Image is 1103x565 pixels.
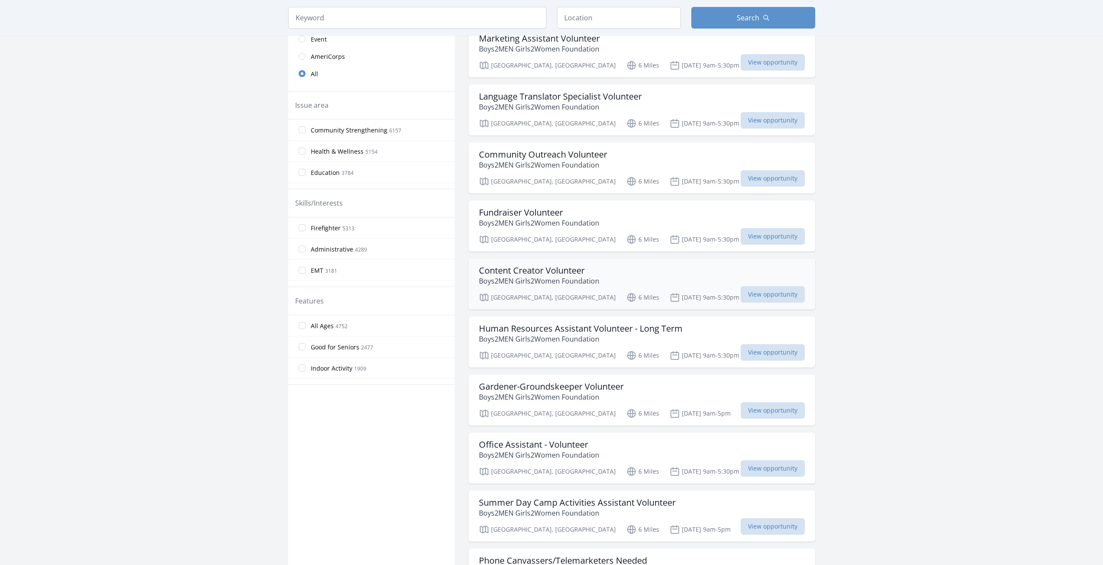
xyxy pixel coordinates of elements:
[479,392,624,402] p: Boys2MEN Girls2Women Foundation
[670,234,739,245] p: [DATE] 9am-5:30pm
[626,118,659,129] p: 6 Miles
[479,497,676,508] h3: Summer Day Camp Activities Assistant Volunteer
[741,286,805,303] span: View opportunity
[479,292,616,303] p: [GEOGRAPHIC_DATA], [GEOGRAPHIC_DATA]
[342,169,354,177] span: 3784
[670,466,739,477] p: [DATE] 9am-5:30pm
[311,343,359,352] span: Good for Seniors
[626,524,659,535] p: 6 Miles
[325,267,337,274] span: 3181
[479,91,642,102] h3: Language Translator Specialist Volunteer
[479,207,599,218] h3: Fundraiser Volunteer
[299,322,306,329] input: All Ages 4752
[469,84,815,136] a: Language Translator Specialist Volunteer Boys2MEN Girls2Women Foundation [GEOGRAPHIC_DATA], [GEOG...
[469,433,815,484] a: Office Assistant - Volunteer Boys2MEN Girls2Women Foundation [GEOGRAPHIC_DATA], [GEOGRAPHIC_DATA]...
[311,126,387,135] span: Community Strengthening
[691,7,815,29] button: Search
[295,296,324,306] legend: Features
[299,245,306,252] input: Administrative 4289
[737,13,759,23] span: Search
[741,344,805,361] span: View opportunity
[479,118,616,129] p: [GEOGRAPHIC_DATA], [GEOGRAPHIC_DATA]
[479,439,599,450] h3: Office Assistant - Volunteer
[479,234,616,245] p: [GEOGRAPHIC_DATA], [GEOGRAPHIC_DATA]
[670,524,731,535] p: [DATE] 9am-5pm
[469,26,815,77] a: Marketing Assistant Volunteer Boys2MEN Girls2Women Foundation [GEOGRAPHIC_DATA], [GEOGRAPHIC_DATA...
[288,48,455,65] a: AmeriCorps
[295,198,343,208] legend: Skills/Interests
[311,168,340,177] span: Education
[354,365,366,372] span: 1909
[741,402,805,419] span: View opportunity
[741,112,805,129] span: View opportunity
[469,375,815,426] a: Gardener-Groundskeeper Volunteer Boys2MEN Girls2Women Foundation [GEOGRAPHIC_DATA], [GEOGRAPHIC_D...
[311,147,364,156] span: Health & Wellness
[389,127,401,134] span: 6157
[626,350,659,361] p: 6 Miles
[311,224,341,232] span: Firefighter
[311,322,334,330] span: All Ages
[311,52,345,61] span: AmeriCorps
[479,160,607,170] p: Boys2MEN Girls2Women Foundation
[479,334,683,344] p: Boys2MEN Girls2Women Foundation
[355,246,367,253] span: 4289
[626,234,659,245] p: 6 Miles
[479,176,616,187] p: [GEOGRAPHIC_DATA], [GEOGRAPHIC_DATA]
[479,33,600,44] h3: Marketing Assistant Volunteer
[295,100,329,110] legend: Issue area
[299,169,306,176] input: Education 3784
[288,30,455,48] a: Event
[479,408,616,419] p: [GEOGRAPHIC_DATA], [GEOGRAPHIC_DATA]
[741,518,805,535] span: View opportunity
[469,258,815,310] a: Content Creator Volunteer Boys2MEN Girls2Women Foundation [GEOGRAPHIC_DATA], [GEOGRAPHIC_DATA] 6 ...
[311,266,323,275] span: EMT
[741,170,805,187] span: View opportunity
[311,70,318,78] span: All
[335,323,348,330] span: 4752
[311,364,352,373] span: Indoor Activity
[479,44,600,54] p: Boys2MEN Girls2Women Foundation
[299,148,306,155] input: Health & Wellness 5154
[299,365,306,371] input: Indoor Activity 1909
[479,102,642,112] p: Boys2MEN Girls2Women Foundation
[479,350,616,361] p: [GEOGRAPHIC_DATA], [GEOGRAPHIC_DATA]
[361,344,373,351] span: 2477
[670,60,739,71] p: [DATE] 9am-5:30pm
[626,408,659,419] p: 6 Miles
[557,7,681,29] input: Location
[288,65,455,82] a: All
[469,142,815,194] a: Community Outreach Volunteer Boys2MEN Girls2Women Foundation [GEOGRAPHIC_DATA], [GEOGRAPHIC_DATA]...
[299,224,306,231] input: Firefighter 5313
[479,323,683,334] h3: Human Resources Assistant Volunteer - Long Term
[479,218,599,228] p: Boys2MEN Girls2Women Foundation
[479,466,616,477] p: [GEOGRAPHIC_DATA], [GEOGRAPHIC_DATA]
[469,316,815,368] a: Human Resources Assistant Volunteer - Long Term Boys2MEN Girls2Women Foundation [GEOGRAPHIC_DATA]...
[670,292,739,303] p: [DATE] 9am-5:30pm
[479,60,616,71] p: [GEOGRAPHIC_DATA], [GEOGRAPHIC_DATA]
[670,350,739,361] p: [DATE] 9am-5:30pm
[626,60,659,71] p: 6 Miles
[670,176,739,187] p: [DATE] 9am-5:30pm
[741,460,805,477] span: View opportunity
[469,200,815,252] a: Fundraiser Volunteer Boys2MEN Girls2Women Foundation [GEOGRAPHIC_DATA], [GEOGRAPHIC_DATA] 6 Miles...
[479,149,607,160] h3: Community Outreach Volunteer
[741,228,805,245] span: View opportunity
[469,491,815,542] a: Summer Day Camp Activities Assistant Volunteer Boys2MEN Girls2Women Foundation [GEOGRAPHIC_DATA],...
[365,148,377,155] span: 5154
[299,267,306,274] input: EMT 3181
[670,118,739,129] p: [DATE] 9am-5:30pm
[311,35,327,44] span: Event
[342,225,355,232] span: 5313
[479,276,599,286] p: Boys2MEN Girls2Women Foundation
[626,466,659,477] p: 6 Miles
[670,408,731,419] p: [DATE] 9am-5pm
[741,54,805,71] span: View opportunity
[479,265,599,276] h3: Content Creator Volunteer
[299,126,306,133] input: Community Strengthening 6157
[479,450,599,460] p: Boys2MEN Girls2Women Foundation
[626,292,659,303] p: 6 Miles
[479,381,624,392] h3: Gardener-Groundskeeper Volunteer
[626,176,659,187] p: 6 Miles
[479,524,616,535] p: [GEOGRAPHIC_DATA], [GEOGRAPHIC_DATA]
[288,7,547,29] input: Keyword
